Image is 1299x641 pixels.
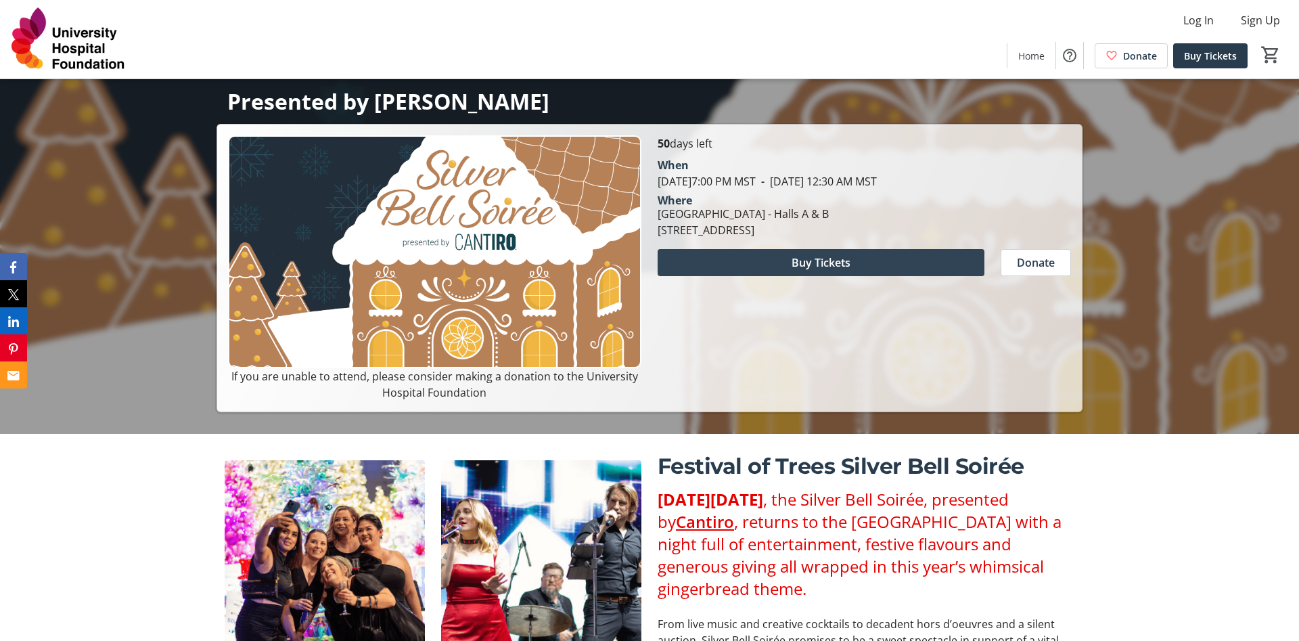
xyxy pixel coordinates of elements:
button: Help [1056,42,1083,69]
img: Campaign CTA Media Photo [228,135,641,368]
p: days left [658,135,1071,152]
a: Cantiro [676,510,734,533]
span: , the Silver Bell Soirée, presented by [658,488,1009,533]
a: Buy Tickets [1173,43,1248,68]
span: [DATE] 12:30 AM MST [756,174,877,189]
span: - [756,174,770,189]
span: 50 [658,136,670,151]
span: [DATE] 7:00 PM MST [658,174,756,189]
span: Log In [1183,12,1214,28]
span: Sign Up [1241,12,1280,28]
div: [STREET_ADDRESS] [658,222,829,238]
span: Buy Tickets [1184,49,1237,63]
strong: [DATE][DATE] [658,488,763,510]
button: Buy Tickets [658,249,984,276]
button: Log In [1172,9,1225,31]
button: Cart [1258,43,1283,67]
span: Home [1018,49,1045,63]
div: [GEOGRAPHIC_DATA] - Halls A & B [658,206,829,222]
span: Donate [1123,49,1157,63]
p: Festival of Trees Silver Bell Soirée [658,450,1074,483]
span: Buy Tickets [792,255,850,271]
div: Where [658,195,692,206]
button: Sign Up [1230,9,1291,31]
a: Donate [1095,43,1168,68]
span: Donate [1017,255,1055,271]
div: When [658,157,689,173]
button: Donate [1001,249,1071,276]
p: Presented by [PERSON_NAME] [227,89,1072,113]
a: Home [1007,43,1055,68]
img: University Hospital Foundation's Logo [8,5,129,73]
p: If you are unable to attend, please consider making a donation to the University Hospital Foundation [228,368,641,401]
span: , returns to the [GEOGRAPHIC_DATA] with a night full of entertainment, festive flavours and gener... [658,510,1062,600]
